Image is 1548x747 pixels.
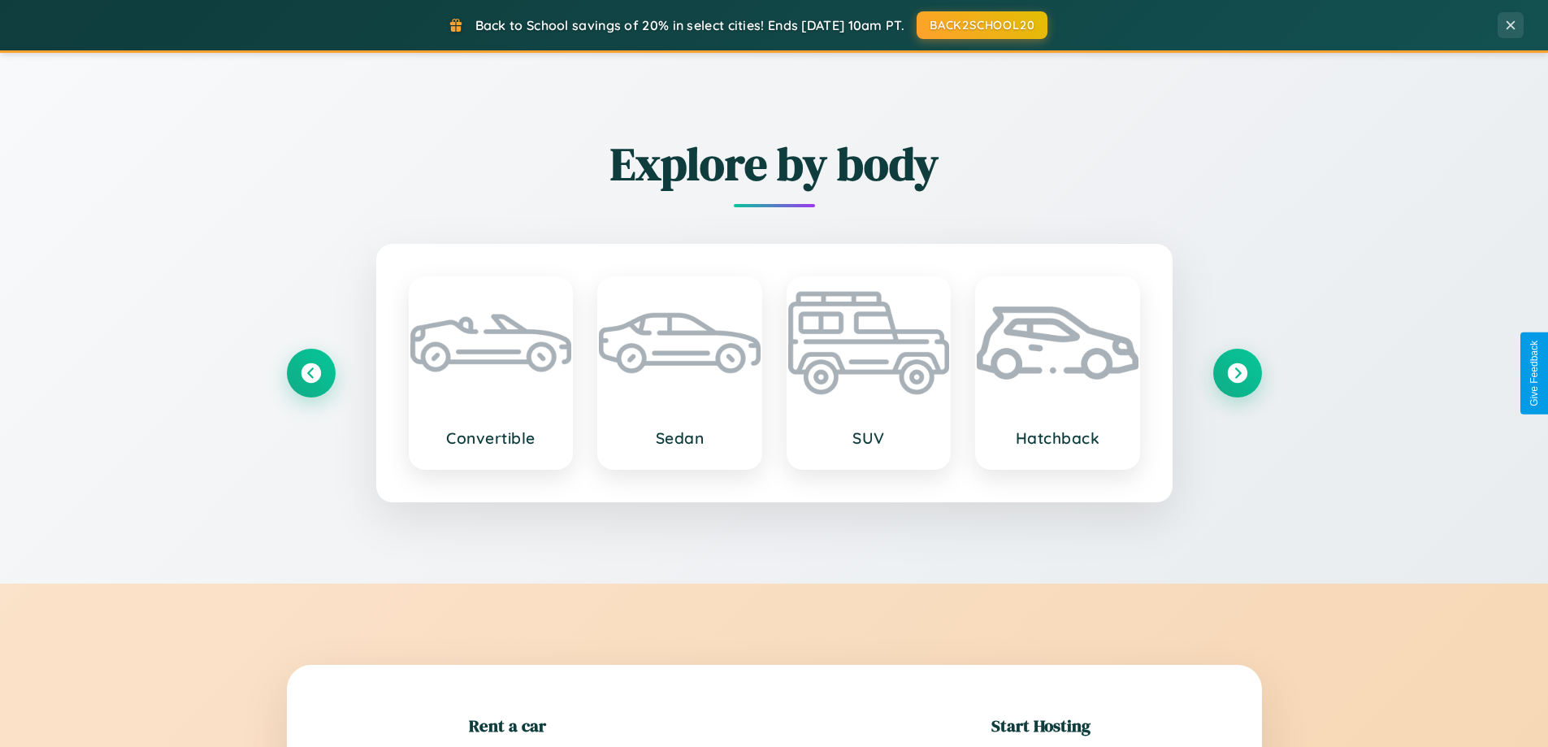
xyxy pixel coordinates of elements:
div: Give Feedback [1528,341,1540,406]
h2: Rent a car [469,714,546,737]
h2: Explore by body [287,132,1262,195]
button: BACK2SCHOOL20 [917,11,1047,39]
h3: Convertible [427,428,556,448]
h3: Sedan [615,428,744,448]
h3: Hatchback [993,428,1122,448]
h3: SUV [804,428,934,448]
span: Back to School savings of 20% in select cities! Ends [DATE] 10am PT. [475,17,904,33]
h2: Start Hosting [991,714,1091,737]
